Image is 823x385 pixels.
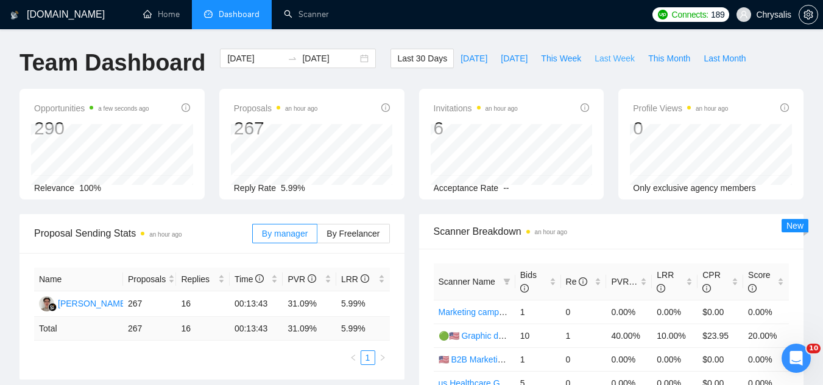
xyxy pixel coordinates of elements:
span: [DATE] [501,52,528,65]
a: setting [799,10,818,19]
div: 290 [34,117,149,140]
td: 0.00% [652,300,698,324]
td: 16 [176,317,230,341]
span: dashboard [204,10,213,18]
span: info-circle [579,277,587,286]
td: $0.00 [698,347,743,371]
span: 5.99% [281,183,305,193]
td: 1 [515,300,561,324]
span: user [740,10,748,19]
span: LRR [657,270,674,293]
span: info-circle [381,103,390,112]
time: an hour ago [149,231,182,238]
button: left [346,350,361,365]
span: to [288,54,297,63]
time: an hour ago [696,105,728,112]
span: Proposals [128,272,166,286]
time: an hour ago [535,229,567,235]
a: 1 [361,351,375,364]
li: Next Page [375,350,390,365]
td: 0.00% [606,347,652,371]
img: upwork-logo.png [658,10,668,19]
div: [PERSON_NAME] [58,297,128,310]
time: an hour ago [285,105,317,112]
span: info-circle [308,274,316,283]
td: $23.95 [698,324,743,347]
a: searchScanner [284,9,329,19]
span: info-circle [361,274,369,283]
span: Last 30 Days [397,52,447,65]
span: 10 [807,344,821,353]
td: 20.00% [743,324,789,347]
button: [DATE] [494,49,534,68]
button: setting [799,5,818,24]
span: Only exclusive agency members [633,183,756,193]
span: setting [799,10,818,19]
li: Previous Page [346,350,361,365]
a: homeHome [143,9,180,19]
span: This Week [541,52,581,65]
button: [DATE] [454,49,494,68]
span: info-circle [702,284,711,293]
span: info-circle [748,284,757,293]
span: Invitations [434,101,518,116]
span: Connects: [672,8,708,21]
h1: Team Dashboard [19,49,205,77]
span: Score [748,270,771,293]
td: $0.00 [698,300,743,324]
span: Last Week [595,52,635,65]
span: Proposals [234,101,318,116]
button: right [375,350,390,365]
span: 189 [711,8,724,21]
td: 267 [123,291,177,317]
img: gigradar-bm.png [48,303,57,311]
td: 00:13:43 [230,291,283,317]
span: Time [235,274,264,284]
span: info-circle [581,103,589,112]
span: Re [566,277,588,286]
div: 0 [633,117,728,140]
span: [DATE] [461,52,487,65]
span: Bids [520,270,537,293]
button: Last 30 Days [390,49,454,68]
span: By Freelancer [327,229,380,238]
a: RG[PERSON_NAME] [39,298,128,308]
td: 5.99% [336,291,390,317]
span: Scanner Name [439,277,495,286]
span: Acceptance Rate [434,183,499,193]
span: Reply Rate [234,183,276,193]
span: info-circle [255,274,264,283]
a: 🟢🇺🇸 Graphic design 13/05 (T) [439,331,556,341]
span: info-circle [780,103,789,112]
td: 0.00% [606,300,652,324]
td: 1 [515,347,561,371]
a: 🇺🇸 B2B Marketing / Branding [439,355,548,364]
span: Opportunities [34,101,149,116]
span: Last Month [704,52,746,65]
span: info-circle [520,284,529,293]
a: Marketing campaign [439,307,515,317]
span: CPR [702,270,721,293]
td: Total [34,317,123,341]
td: 10.00% [652,324,698,347]
span: This Month [648,52,690,65]
img: logo [10,5,19,25]
button: This Week [534,49,588,68]
span: PVR [288,274,316,284]
span: Relevance [34,183,74,193]
button: This Month [641,49,697,68]
span: filter [503,278,510,285]
td: 267 [123,317,177,341]
span: filter [501,272,513,291]
span: New [786,221,804,231]
span: info-circle [182,103,190,112]
span: LRR [341,274,369,284]
span: Dashboard [219,9,260,19]
td: 31.09% [283,291,336,317]
td: 0.00% [743,347,789,371]
div: 6 [434,117,518,140]
span: right [379,354,386,361]
span: -- [503,183,509,193]
td: 31.09 % [283,317,336,341]
span: 100% [79,183,101,193]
